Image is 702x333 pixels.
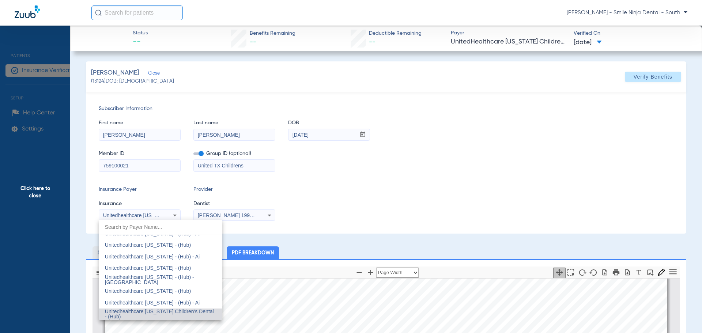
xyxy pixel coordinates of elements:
[105,300,200,306] span: Unitedhealthcare [US_STATE] - (Hub) - Ai
[105,242,191,248] span: Unitedhealthcare [US_STATE] - (Hub)
[105,265,191,271] span: Unitedhealthcare [US_STATE] - (Hub)
[105,274,194,285] span: Unitedhealthcare [US_STATE] - (Hub) - [GEOGRAPHIC_DATA]
[665,298,702,333] iframe: Chat Widget
[105,288,191,294] span: Unitedhealthcare [US_STATE] - (Hub)
[105,309,214,319] span: Unitedhealthcare [US_STATE] Children's Dental - (Hub)
[105,254,200,260] span: Unitedhealthcare [US_STATE] - (Hub) - Ai
[99,220,222,235] input: dropdown search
